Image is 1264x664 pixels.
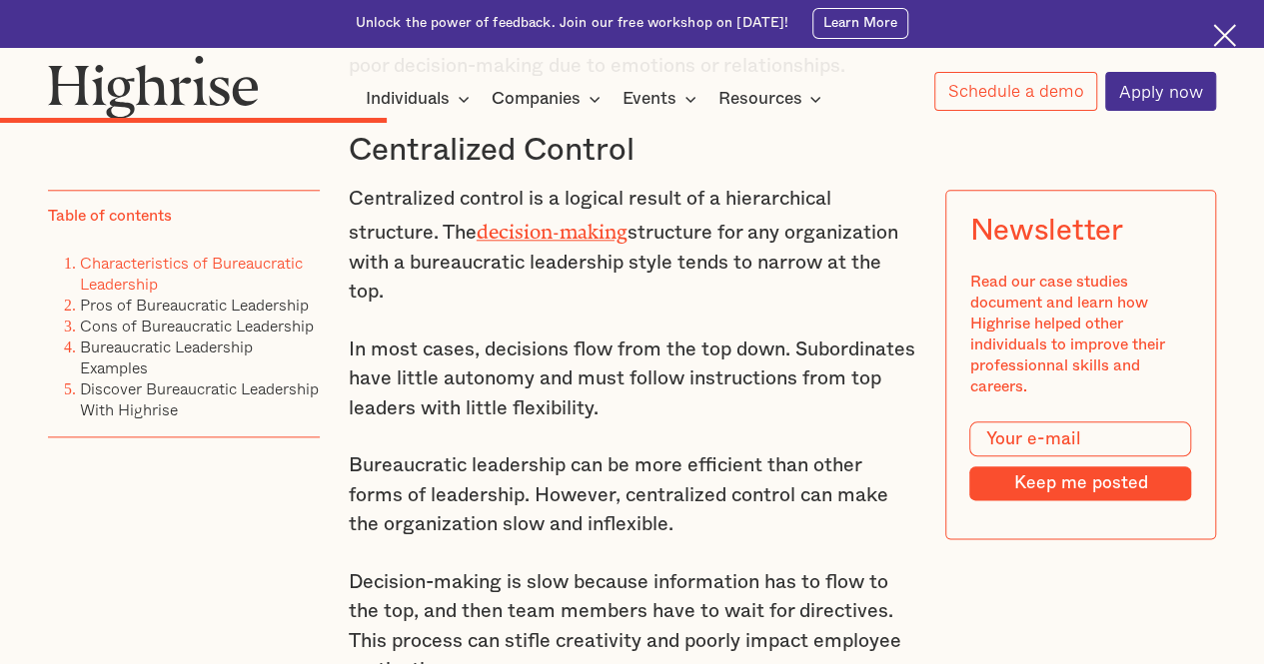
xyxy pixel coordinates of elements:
[356,14,789,33] div: Unlock the power of feedback. Join our free workshop on [DATE]!
[80,293,309,317] a: Pros of Bureaucratic Leadership
[80,314,314,337] a: Cons of Bureaucratic Leadership
[812,8,909,39] a: Learn More
[969,421,1191,500] form: Modal Form
[934,72,1097,111] a: Schedule a demo
[349,185,916,308] p: Centralized control is a logical result of a hierarchical structure. The structure for any organi...
[1213,24,1236,47] img: Cross icon
[48,206,172,227] div: Table of contents
[969,421,1191,457] input: Your e-mail
[80,251,303,296] a: Characteristics of Bureaucratic Leadership
[477,221,628,233] a: decision-making
[492,87,607,111] div: Companies
[80,334,253,379] a: Bureaucratic Leadership Examples
[969,272,1191,397] div: Read our case studies document and learn how Highrise helped other individuals to improve their p...
[623,87,676,111] div: Events
[969,214,1122,248] div: Newsletter
[366,87,450,111] div: Individuals
[717,87,801,111] div: Resources
[48,55,259,119] img: Highrise logo
[349,451,916,540] p: Bureaucratic leadership can be more efficient than other forms of leadership. However, centralize...
[349,131,916,170] h3: Centralized Control
[1105,72,1216,111] a: Apply now
[623,87,702,111] div: Events
[366,87,476,111] div: Individuals
[969,466,1191,499] input: Keep me posted
[492,87,581,111] div: Companies
[80,376,319,421] a: Discover Bureaucratic Leadership With Highrise
[349,335,916,424] p: In most cases, decisions flow from the top down. Subordinates have little autonomy and must follo...
[717,87,827,111] div: Resources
